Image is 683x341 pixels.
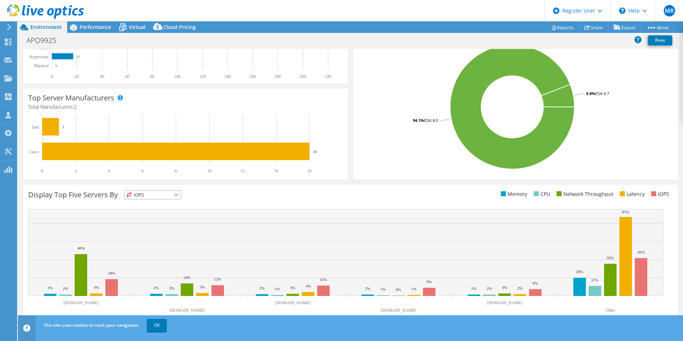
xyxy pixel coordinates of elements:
text: 220 [325,74,331,79]
text: 2 [75,168,77,173]
li: IOPS [649,190,669,198]
text: 160 [249,74,256,79]
text: 9% [427,280,432,284]
text: 180 [274,74,281,79]
text: 0 [55,64,57,68]
text: 11% [320,277,327,282]
text: 8% [533,281,538,285]
tspan: 5.9% [586,91,595,96]
text: 11% [591,278,598,282]
span: Environment [30,24,62,30]
text: 140 [224,74,231,79]
text: 17 [77,55,80,59]
text: Other [605,308,615,313]
text: 40 [100,74,104,79]
text: 4% [306,284,311,288]
text: [DOMAIN_NAME] [170,308,205,313]
text: 3% [94,285,99,290]
text: 80 [150,74,154,79]
text: 16 [313,149,317,154]
text: 2% [259,286,265,290]
text: 12 [240,168,245,173]
text: 1% [380,287,386,291]
text: 2% [487,286,492,291]
text: 18% [108,271,115,275]
span: MR [664,5,675,16]
h4: Total Manufacturers: [28,103,343,111]
text: [DOMAIN_NAME] [275,300,311,305]
text: 0 [51,74,53,79]
text: 10 [207,168,211,173]
text: 2% [517,286,523,290]
text: [DOMAIN_NAME] [381,308,417,313]
text: 14 [274,168,278,173]
span: This site uses cookies to track your navigation. [44,322,139,328]
tspan: ESXi 8.0 [424,118,438,123]
text: Dell [31,125,39,130]
text: 20% [576,270,583,274]
li: CPU [532,190,550,198]
text: 2% [63,286,68,291]
text: Physical [34,63,49,68]
text: 12% [214,277,221,281]
span: IOPS [125,191,181,199]
text: 87% [622,210,629,214]
text: [DOMAIN_NAME] [487,300,523,305]
tspan: 94.1% [413,118,424,123]
span: Cloud Pricing [163,24,196,30]
text: 100 [174,74,180,79]
text: 0% [396,287,401,292]
text: 4 [108,168,110,173]
text: 120 [199,74,206,79]
text: [DOMAIN_NAME] [64,300,99,305]
text: 60 [125,74,129,79]
text: 35% [607,256,614,260]
text: 8 [175,168,177,173]
text: 6 [141,168,144,173]
a: Export [608,22,641,33]
li: Latency [618,190,645,198]
text: 1% [275,287,280,291]
text: 2% [154,286,159,290]
a: Print [648,35,672,45]
span: Virtual [129,24,145,30]
text: Hypervisor [29,54,49,59]
text: 46% [78,246,85,250]
li: Network Throughput [555,190,613,198]
text: 200 [300,74,306,79]
text: Cisco [29,149,39,154]
text: 14% [183,275,190,280]
text: 2% [290,286,295,290]
tspan: ESXi 6.7 [595,91,609,96]
text: 2% [48,286,53,290]
text: 2% [365,286,370,291]
text: 1% [411,287,417,291]
a: More [641,22,674,33]
text: 0 [41,168,43,173]
li: Memory [499,190,527,198]
text: 3% [200,285,205,289]
text: 42% [638,250,645,254]
text: 2% [169,286,174,290]
text: 20 [75,74,79,79]
text: 1% [471,286,477,291]
text: 16 [307,168,311,173]
a: Reports [545,22,579,33]
a: Share [579,22,608,33]
span: Performance [80,24,111,30]
svg: \n [619,8,625,14]
h3: Top Server Manufacturers [28,94,114,102]
text: 3% [502,285,507,290]
h1: APO9925 [23,36,67,44]
span: 2 [74,103,77,110]
text: 1 [63,125,65,129]
a: OK [147,319,167,332]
